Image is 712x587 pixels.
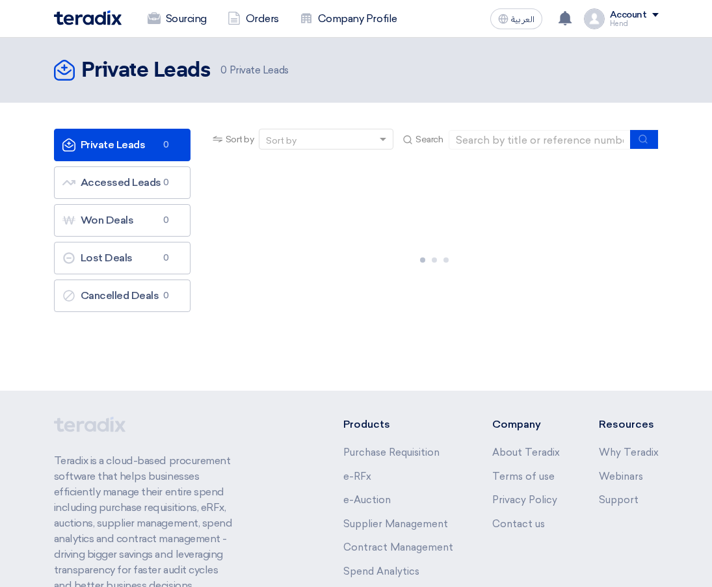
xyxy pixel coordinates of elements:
a: Cancelled Deals0 [54,280,191,312]
a: Accessed Leads0 [54,166,191,199]
img: profile_test.png [584,8,605,29]
a: Company Profile [289,5,408,33]
span: Sort by [226,133,254,146]
a: e-Auction [343,494,391,506]
a: Contact us [492,518,545,530]
a: Why Teradix [599,447,659,458]
a: Sourcing [137,5,217,33]
a: e-RFx [343,471,371,482]
span: 0 [159,214,174,227]
li: Products [343,417,453,432]
span: العربية [511,15,534,24]
input: Search by title or reference number [449,130,631,150]
span: Private Leads [220,63,288,78]
h2: Private Leads [81,58,211,84]
a: Orders [217,5,289,33]
span: 0 [159,289,174,302]
a: Terms of use [492,471,555,482]
a: About Teradix [492,447,560,458]
img: Teradix logo [54,10,122,25]
div: Sort by [266,134,297,148]
span: 0 [159,252,174,265]
a: Privacy Policy [492,494,557,506]
span: 0 [220,64,227,76]
a: Webinars [599,471,643,482]
div: Hend [610,20,659,27]
a: Private Leads0 [54,129,191,161]
a: Won Deals0 [54,204,191,237]
a: Purchase Requisition [343,447,440,458]
a: Lost Deals0 [54,242,191,274]
span: 0 [159,176,174,189]
li: Resources [599,417,659,432]
div: Account [610,10,647,21]
a: Support [599,494,639,506]
a: Contract Management [343,541,453,553]
a: Spend Analytics [343,566,419,577]
button: العربية [490,8,542,29]
li: Company [492,417,560,432]
span: 0 [159,138,174,151]
span: Search [415,133,443,146]
a: Supplier Management [343,518,448,530]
